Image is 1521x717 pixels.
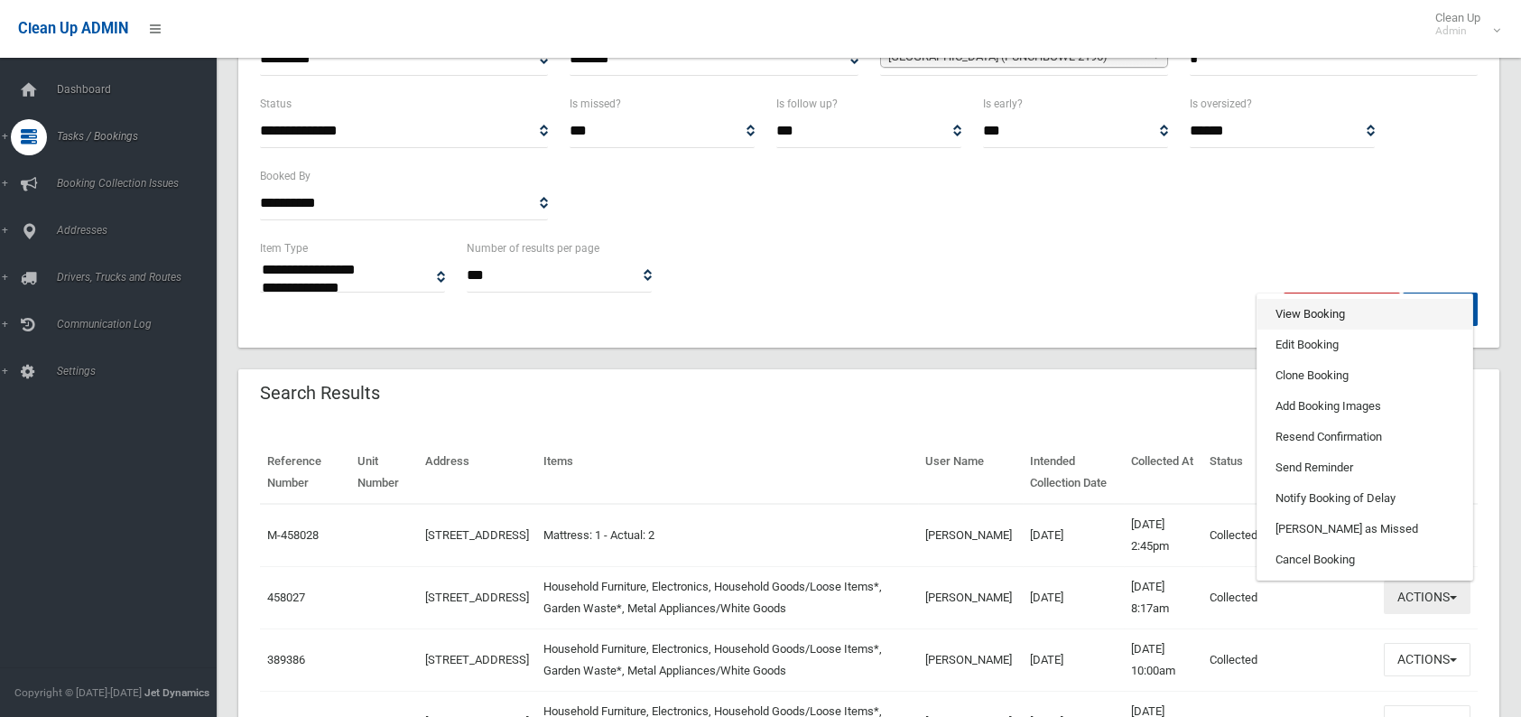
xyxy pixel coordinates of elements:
[1257,422,1472,452] a: Resend Confirmation
[1202,504,1377,567] td: Collected
[260,442,350,504] th: Reference Number
[536,566,918,629] td: Household Furniture, Electronics, Household Goods/Loose Items*, Garden Waste*, Metal Appliances/W...
[350,442,418,504] th: Unit Number
[570,94,621,114] label: Is missed?
[51,365,230,377] span: Settings
[1257,330,1472,360] a: Edit Booking
[51,318,230,331] span: Communication Log
[418,442,536,504] th: Address
[260,238,308,258] label: Item Type
[536,442,918,504] th: Items
[1435,24,1480,38] small: Admin
[983,94,1023,114] label: Is early?
[1257,452,1472,483] a: Send Reminder
[1124,566,1202,629] td: [DATE] 8:17am
[260,94,292,114] label: Status
[260,166,311,186] label: Booked By
[1257,483,1472,514] a: Notify Booking of Delay
[776,94,838,114] label: Is follow up?
[51,130,230,143] span: Tasks / Bookings
[51,224,230,237] span: Addresses
[1202,442,1377,504] th: Status
[267,528,319,542] a: M-458028
[1257,360,1472,391] a: Clone Booking
[536,504,918,567] td: Mattress: 1 - Actual: 2
[51,83,230,96] span: Dashboard
[1403,293,1478,326] button: Search
[918,504,1022,567] td: [PERSON_NAME]
[1257,391,1472,422] a: Add Booking Images
[1257,545,1472,575] a: Cancel Booking
[536,629,918,691] td: Household Furniture, Electronics, Household Goods/Loose Items*, Garden Waste*, Metal Appliances/W...
[267,591,305,604] a: 458027
[1023,566,1125,629] td: [DATE]
[1257,514,1472,545] a: [PERSON_NAME] as Missed
[267,653,305,666] a: 389386
[18,20,128,37] span: Clean Up ADMIN
[1202,629,1377,691] td: Collected
[1426,11,1498,38] span: Clean Up
[1384,643,1470,676] button: Actions
[1257,299,1472,330] a: View Booking
[918,566,1022,629] td: [PERSON_NAME]
[1124,442,1202,504] th: Collected At
[1124,504,1202,567] td: [DATE] 2:45pm
[1202,566,1377,629] td: Collected
[1124,629,1202,691] td: [DATE] 10:00am
[51,177,230,190] span: Booking Collection Issues
[51,271,230,284] span: Drivers, Trucks and Routes
[1023,504,1125,567] td: [DATE]
[1190,94,1252,114] label: Is oversized?
[144,686,209,699] strong: Jet Dynamics
[425,591,529,604] a: [STREET_ADDRESS]
[14,686,142,699] span: Copyright © [DATE]-[DATE]
[918,442,1022,504] th: User Name
[1284,293,1400,326] a: Clear Search
[467,238,599,258] label: Number of results per page
[425,653,529,666] a: [STREET_ADDRESS]
[1023,629,1125,691] td: [DATE]
[238,376,402,411] header: Search Results
[1023,442,1125,504] th: Intended Collection Date
[425,528,529,542] a: [STREET_ADDRESS]
[918,629,1022,691] td: [PERSON_NAME]
[1384,581,1470,614] button: Actions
